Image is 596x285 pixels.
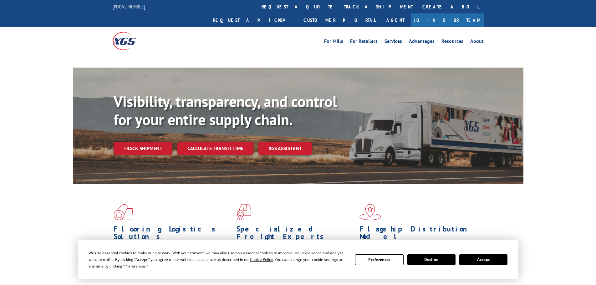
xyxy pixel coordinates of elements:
[114,204,133,220] img: xgs-icon-total-supply-chain-intelligence-red
[78,240,518,279] div: Cookie Consent Prompt
[355,254,403,265] button: Preferences
[324,39,343,46] a: For Mills
[299,13,380,27] a: Customer Portal
[350,39,378,46] a: For Retailers
[258,142,312,155] a: XGS ASSISTANT
[208,13,299,27] a: Request a pickup
[237,225,355,243] h1: Specialized Freight Experts
[359,225,478,243] h1: Flagship Distribution Model
[89,250,348,269] div: We use essential cookies to make our site work. With your consent, we may also use non-essential ...
[470,39,484,46] a: About
[114,92,337,129] b: Visibility, transparency, and control for your entire supply chain.
[385,39,402,46] a: Services
[114,142,172,155] a: Track shipment
[250,257,273,262] span: Cookie Policy
[177,142,253,155] a: Calculate transit time
[113,3,145,10] a: [PHONE_NUMBER]
[114,225,232,243] h1: Flooring Logistics Solutions
[125,263,146,269] span: Preferences
[459,254,507,265] button: Accept
[237,204,251,220] img: xgs-icon-focused-on-flooring-red
[441,39,463,46] a: Resources
[409,39,435,46] a: Advantages
[359,204,381,220] img: xgs-icon-flagship-distribution-model-red
[380,13,411,27] a: Agent
[407,254,456,265] button: Decline
[411,13,484,27] a: Join Our Team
